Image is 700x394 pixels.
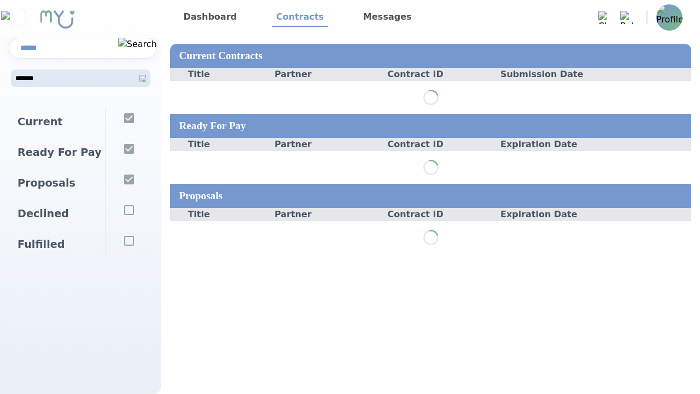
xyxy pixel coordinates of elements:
[598,11,611,24] img: Chat
[483,208,587,221] div: Expiration Date
[378,138,483,151] div: Contract ID
[1,11,33,24] img: Close sidebar
[170,138,275,151] div: Title
[275,68,379,81] div: Partner
[483,138,587,151] div: Expiration Date
[9,168,105,199] div: Proposals
[359,8,416,27] a: Messages
[272,8,328,27] a: Contracts
[9,199,105,229] div: Declined
[9,229,105,260] div: Fulfilled
[170,208,275,221] div: Title
[378,208,483,221] div: Contract ID
[275,138,379,151] div: Partner
[170,68,275,81] div: Title
[378,68,483,81] div: Contract ID
[483,68,587,81] div: Submission Date
[275,208,379,221] div: Partner
[9,107,105,137] div: Current
[170,114,691,138] div: Ready For Pay
[620,11,633,24] img: Bell
[9,137,105,168] div: Ready For Pay
[170,44,691,68] div: Current Contracts
[179,8,241,27] a: Dashboard
[170,184,691,208] div: Proposals
[656,4,682,31] img: Profile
